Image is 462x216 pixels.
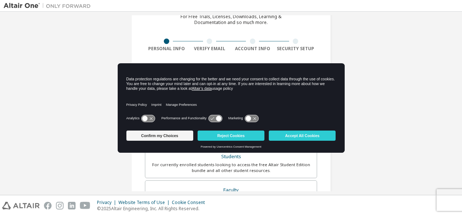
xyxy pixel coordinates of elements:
[181,14,281,25] div: For Free Trials, Licenses, Downloads, Learning & Documentation and so much more.
[56,202,64,209] img: instagram.svg
[172,200,209,205] div: Cookie Consent
[150,152,312,162] div: Students
[150,162,312,173] div: For currently enrolled students looking to access the free Altair Student Edition bundle and all ...
[145,46,188,52] div: Personal Info
[44,202,52,209] img: facebook.svg
[68,202,76,209] img: linkedin.svg
[2,202,40,209] img: altair_logo.svg
[150,185,312,195] div: Faculty
[80,202,90,209] img: youtube.svg
[118,200,172,205] div: Website Terms of Use
[97,205,209,212] p: © 2025 Altair Engineering, Inc. All Rights Reserved.
[4,2,94,9] img: Altair One
[97,200,118,205] div: Privacy
[188,46,231,52] div: Verify Email
[231,46,274,52] div: Account Info
[274,46,317,52] div: Security Setup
